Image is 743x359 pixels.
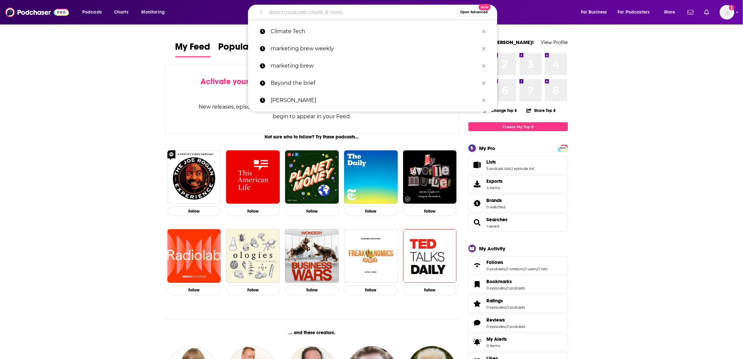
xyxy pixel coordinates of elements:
a: Bookmarks [487,279,526,284]
button: open menu [137,7,173,18]
span: Follows [468,256,568,274]
button: Follow [344,285,398,295]
img: My Favorite Murder with Karen Kilgariff and Georgia Hardstark [403,150,457,204]
a: Show notifications dropdown [685,7,696,18]
a: View Profile [541,39,568,45]
span: , [506,267,506,271]
span: Logged in as LindaBurns [720,5,734,20]
span: 4 items [487,185,503,190]
a: 0 podcasts [507,305,526,310]
a: Reviews [471,318,484,328]
a: 0 episodes [487,286,506,290]
button: open menu [659,7,684,18]
a: Searches [471,218,484,227]
a: Welcome [PERSON_NAME]! [468,39,534,45]
a: Create My Top 8 [468,122,568,131]
div: Search podcasts, credits, & more... [254,5,504,20]
p: marketing brew weekly [271,40,479,57]
span: Podcasts [82,8,102,17]
a: The Joe Rogan Experience [167,150,221,204]
button: open menu [78,7,110,18]
a: Planet Money [285,150,339,204]
a: marketing brew [248,57,497,75]
img: Business Wars [285,229,339,283]
a: Bookmarks [471,280,484,289]
a: 0 creators [506,267,524,271]
div: My Activity [479,245,506,252]
span: Brands [468,194,568,212]
span: For Business [581,8,607,17]
span: Lists [487,159,496,165]
a: Searches [487,217,508,223]
span: Exports [487,178,503,184]
span: Open Advanced [461,11,488,14]
a: My Feed [175,41,211,57]
span: Activate your Feed [201,77,269,86]
a: Follows [471,261,484,270]
span: New [479,4,491,10]
a: 0 podcasts [507,324,526,329]
a: Brands [487,197,506,203]
a: 0 episodes [487,324,506,329]
a: 5 podcast lists [487,166,511,171]
a: Ratings [471,299,484,308]
span: Monitoring [141,8,165,17]
img: Podchaser - Follow, Share and Rate Podcasts [5,6,69,19]
a: 0 episodes [487,305,506,310]
button: Follow [285,206,339,216]
a: 1 saved [487,224,499,229]
a: Charts [110,7,132,18]
a: This American Life [226,150,280,204]
div: Not sure who to follow? Try these podcasts... [165,134,460,140]
a: Ologies with Alie Ward [226,229,280,283]
a: My Alerts [468,333,568,351]
span: For Podcasters [618,8,650,17]
button: Follow [226,285,280,295]
img: The Daily [344,150,398,204]
a: 1 episode list [512,166,534,171]
a: [PERSON_NAME] [248,92,497,109]
span: Reviews [487,317,505,323]
a: Reviews [487,317,526,323]
a: Show notifications dropdown [702,7,712,18]
p: Chris Perkins [271,92,479,109]
a: Follows [487,259,548,265]
button: open menu [614,7,659,18]
span: PRO [559,146,567,151]
a: Lists [471,160,484,170]
p: Beyond the brief [271,75,479,92]
button: Follow [226,206,280,216]
button: Open AdvancedNew [458,8,491,16]
span: My Alerts [471,337,484,347]
a: 0 lists [538,267,548,271]
span: Reviews [468,314,568,332]
button: Follow [344,206,398,216]
div: ... and these creators. [165,330,460,335]
a: PRO [559,145,567,150]
button: Follow [167,206,221,216]
button: Follow [167,285,221,295]
img: Freakonomics Radio [344,229,398,283]
div: by following Podcasts, Creators, Lists, and other Users! [198,77,426,96]
a: Ratings [487,298,526,304]
button: Show profile menu [720,5,734,20]
a: Brands [471,199,484,208]
a: Radiolab [167,229,221,283]
span: Searches [468,214,568,231]
span: Ratings [468,295,568,313]
a: 0 podcasts [507,286,526,290]
span: Exports [471,179,484,189]
p: Climate Tech [271,23,479,40]
a: TED Talks Daily [403,229,457,283]
span: My Alerts [487,336,507,342]
p: marketing brew [271,57,479,75]
button: Change Top 8 [480,106,521,115]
